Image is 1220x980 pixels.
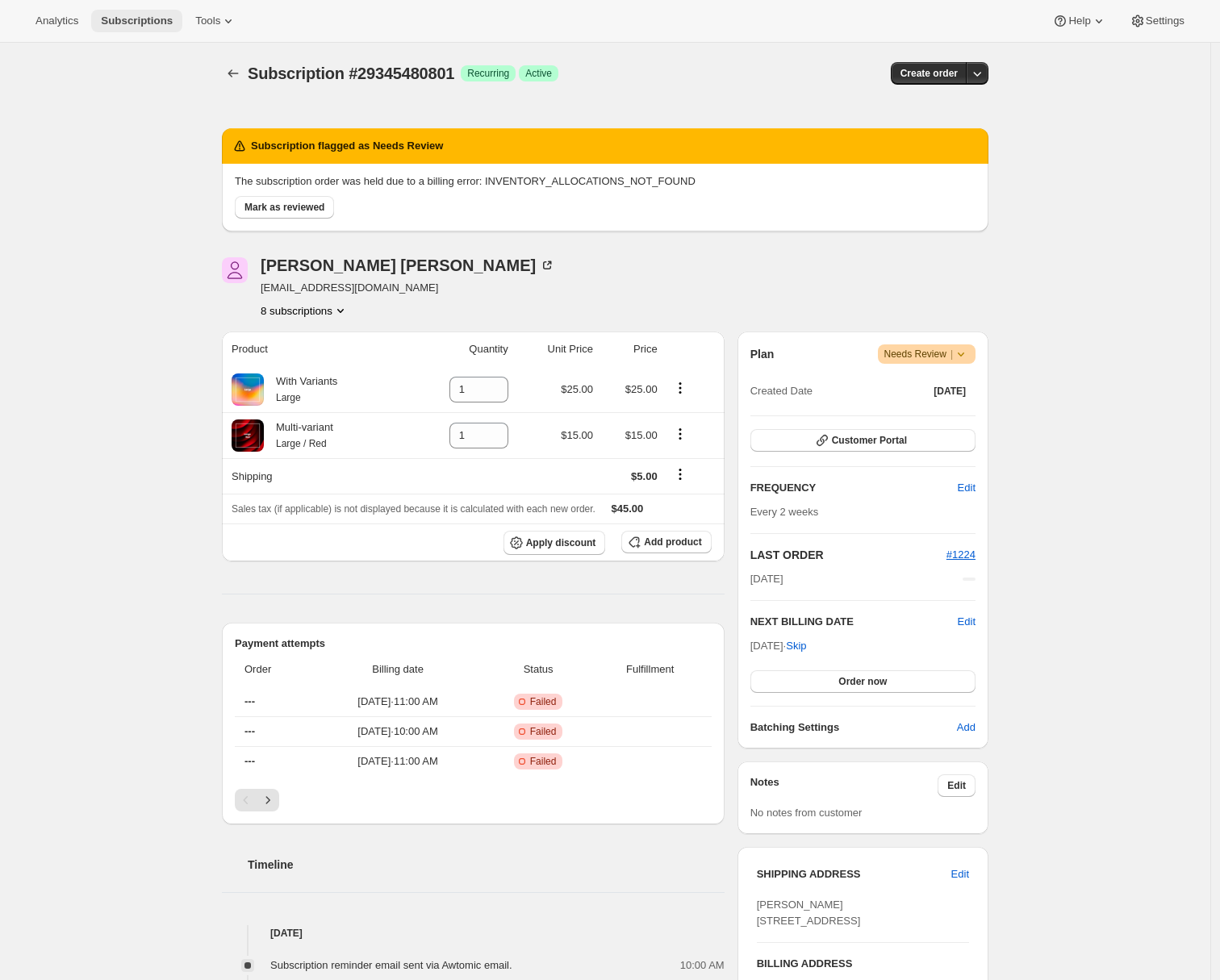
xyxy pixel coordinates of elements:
span: Recurring [467,67,509,80]
button: #1224 [946,547,976,563]
span: --- [244,695,255,707]
span: $15.00 [561,429,593,441]
span: Failed [530,755,557,768]
div: With Variants [264,373,337,406]
th: Price [598,332,662,367]
h2: Plan [750,346,775,362]
button: Next [257,789,279,811]
button: Help [1042,10,1116,32]
span: [DATE] · 10:00 AM [318,724,478,740]
h2: LAST ORDER [750,547,946,563]
h3: SHIPPING ADDRESS [757,866,951,882]
button: Edit [938,774,976,797]
span: Subscription reminder email sent via Awtomic email. [270,959,512,971]
img: product img [232,419,264,452]
button: Product actions [261,302,349,319]
h6: Batching Settings [750,719,957,736]
span: Add product [644,536,701,548]
span: $25.00 [561,383,593,395]
span: [DATE] · 11:00 AM [318,753,478,769]
span: Billing date [318,661,478,678]
h2: Subscription flagged as Needs Review [251,138,443,154]
span: Failed [530,725,557,738]
h2: NEXT BILLING DATE [750,614,958,630]
h3: Notes [750,774,938,797]
button: Shipping actions [667,465,693,483]
span: $15.00 [625,429,658,441]
button: Subscriptions [222,62,244,85]
span: Created Date [750,383,813,399]
button: Customer Portal [750,429,976,452]
span: Analytics [36,15,78,27]
span: $45.00 [612,503,644,515]
button: Subscriptions [91,10,182,32]
span: Skip [786,638,806,654]
small: Large [276,392,301,403]
span: Sales tax (if applicable) is not displayed because it is calculated with each new order. [232,503,595,515]
span: Status [487,661,588,678]
span: --- [244,755,255,767]
button: Analytics [26,10,88,32]
button: [DATE] [924,380,976,402]
span: Edit [947,779,966,792]
span: Order now [838,675,887,688]
button: Product actions [667,379,693,397]
th: Order [235,652,313,687]
span: $5.00 [631,470,658,482]
button: Apply discount [503,531,606,555]
button: Settings [1120,10,1194,32]
button: Edit [942,861,979,887]
nav: Pagination [235,789,712,811]
div: Multi-variant [264,419,333,452]
h2: Timeline [248,857,725,873]
span: No notes from customer [750,807,863,819]
span: [EMAIL_ADDRESS][DOMAIN_NAME] [261,280,555,296]
h2: FREQUENCY [750,480,958,496]
span: Apply discount [526,536,596,549]
span: Failed [530,695,557,708]
button: Order now [750,670,976,693]
button: Tools [186,10,246,32]
span: Help [1068,15,1090,27]
th: Unit Price [513,332,598,367]
span: 10:00 AM [680,957,725,974]
span: Subscription #29345480801 [248,65,454,82]
button: Skip [776,633,816,659]
p: The subscription order was held due to a billing error: INVENTORY_ALLOCATIONS_NOT_FOUND [235,173,976,190]
a: #1224 [946,548,976,561]
span: --- [244,725,255,737]
th: Shipping [222,458,407,494]
span: Add [957,719,976,736]
span: [PERSON_NAME] [STREET_ADDRESS] [757,899,861,927]
button: Create order [891,62,967,85]
button: Product actions [667,425,693,443]
span: Edit [951,866,969,882]
h4: [DATE] [222,925,725,941]
span: Settings [1146,15,1184,27]
span: Create order [900,67,958,80]
span: Every 2 weeks [750,506,819,518]
button: Edit [958,614,976,630]
span: | [951,348,953,361]
button: Add product [621,531,711,553]
img: product img [232,373,264,406]
span: $25.00 [625,383,658,395]
span: Needs Review [884,346,970,362]
span: [DATE] · [750,640,807,652]
button: Mark as reviewed [235,196,334,219]
span: [DATE] [934,385,966,398]
span: Fulfillment [599,661,702,678]
small: Large / Red [276,438,327,449]
span: Subscriptions [101,15,173,27]
span: Tools [195,15,220,27]
button: Add [947,715,985,740]
th: Quantity [407,332,513,367]
h3: BILLING ADDRESS [757,956,969,972]
span: Edit [958,480,976,496]
span: Active [525,67,552,80]
span: [DATE] · 11:00 AM [318,694,478,710]
th: Product [222,332,407,367]
span: Mark as reviewed [244,201,324,214]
